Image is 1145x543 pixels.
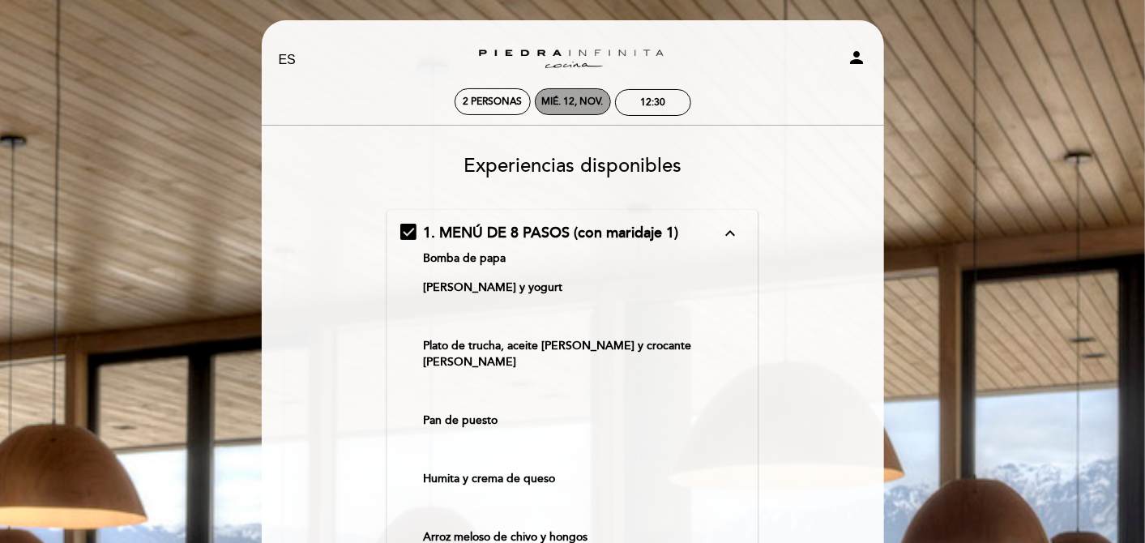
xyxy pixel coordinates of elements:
[423,251,506,265] strong: Bomba de papa
[423,224,678,242] span: 1. MENÚ DE 8 PASOS (con maridaje 1)
[640,96,665,109] div: 12:30
[716,223,745,244] button: expand_less
[423,472,555,485] strong: Humita y crema de queso
[472,38,674,83] a: Zuccardi [PERSON_NAME][GEOGRAPHIC_DATA] - Restaurant [GEOGRAPHIC_DATA]
[542,96,604,108] div: mié. 12, nov.
[423,339,691,369] strong: Plato de trucha, aceite [PERSON_NAME] y crocante [PERSON_NAME]
[423,413,498,427] strong: Pan de puesto
[848,48,867,73] button: person
[848,48,867,67] i: person
[423,280,562,294] strong: [PERSON_NAME] y yogurt
[463,96,522,108] span: 2 personas
[720,224,740,243] i: expand_less
[464,154,681,177] span: Experiencias disponibles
